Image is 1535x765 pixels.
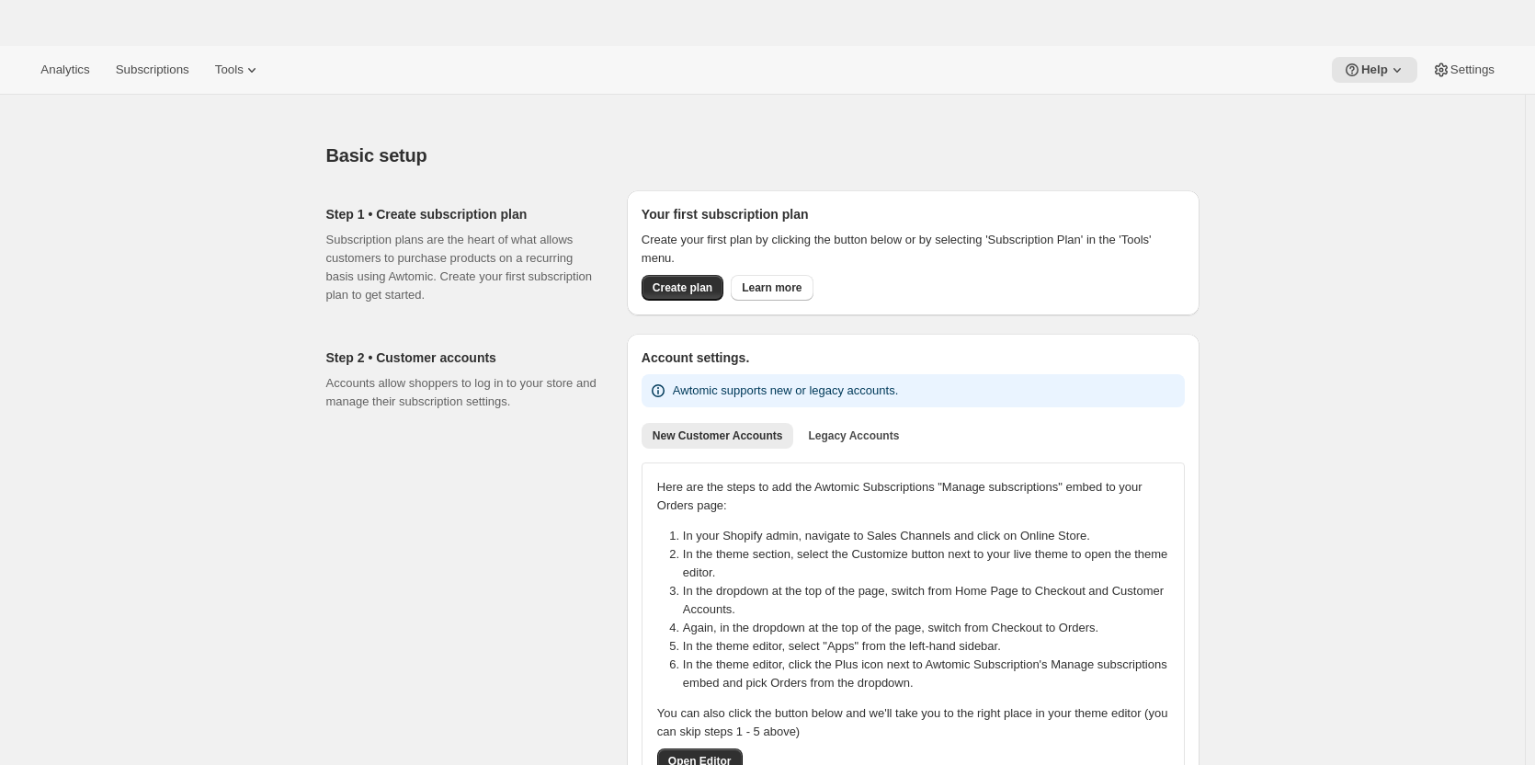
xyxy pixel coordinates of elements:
span: Settings [1450,63,1495,77]
button: New Customer Accounts [642,423,794,449]
li: In the dropdown at the top of the page, switch from Home Page to Checkout and Customer Accounts. [683,582,1180,619]
p: Subscription plans are the heart of what allows customers to purchase products on a recurring bas... [326,231,597,304]
p: Accounts allow shoppers to log in to your store and manage their subscription settings. [326,374,597,411]
p: You can also click the button below and we'll take you to the right place in your theme editor (y... [657,704,1169,741]
h2: Step 2 • Customer accounts [326,348,597,367]
li: In the theme editor, click the Plus icon next to Awtomic Subscription's Manage subscriptions embe... [683,656,1180,692]
li: In the theme editor, select "Apps" from the left-hand sidebar. [683,637,1180,656]
button: Tools [203,57,272,83]
button: Analytics [29,57,100,83]
span: New Customer Accounts [653,428,783,443]
h2: Step 1 • Create subscription plan [326,205,597,223]
span: Legacy Accounts [808,428,899,443]
button: Settings [1421,57,1506,83]
p: Awtomic supports new or legacy accounts. [673,382,898,400]
p: Here are the steps to add the Awtomic Subscriptions "Manage subscriptions" embed to your Orders p... [657,478,1169,515]
button: Subscriptions [104,57,199,83]
h2: Account settings. [642,348,1185,367]
iframe: Intercom live chat [1472,684,1517,728]
a: Learn more [731,275,813,301]
span: Subscriptions [115,63,188,77]
span: Basic setup [326,145,427,166]
span: Analytics [40,63,89,77]
button: Legacy Accounts [797,423,910,449]
button: Create plan [642,275,723,301]
p: Create your first plan by clicking the button below or by selecting 'Subscription Plan' in the 'T... [642,231,1185,268]
span: Tools [214,63,243,77]
li: Again, in the dropdown at the top of the page, switch from Checkout to Orders. [683,619,1180,637]
li: In your Shopify admin, navigate to Sales Channels and click on Online Store. [683,527,1180,545]
span: Help [1361,63,1388,77]
h2: Your first subscription plan [642,205,1185,223]
span: Create plan [653,280,712,295]
span: Learn more [742,280,802,295]
li: In the theme section, select the Customize button next to your live theme to open the theme editor. [683,545,1180,582]
button: Help [1332,57,1417,83]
